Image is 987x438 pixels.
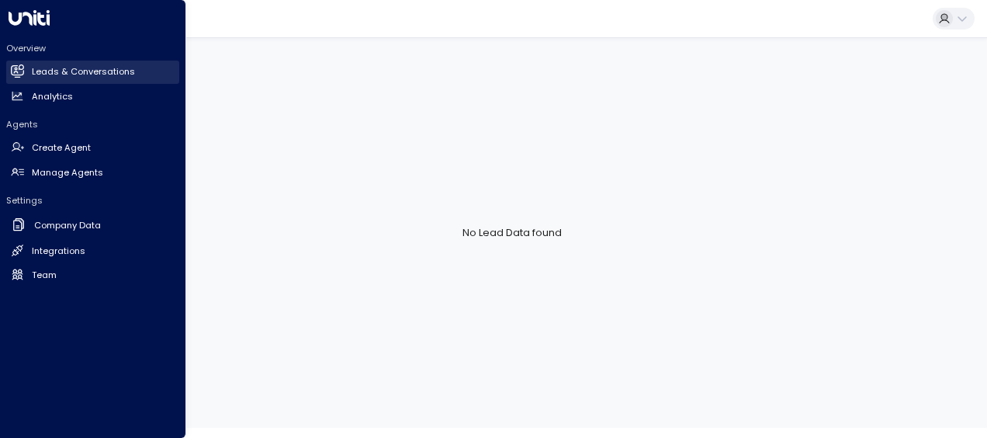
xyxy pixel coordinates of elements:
h2: Overview [6,42,179,54]
h2: Manage Agents [32,166,103,179]
h2: Integrations [32,245,85,258]
h2: Settings [6,194,179,207]
a: Analytics [6,85,179,108]
h2: Leads & Conversations [32,65,135,78]
a: Create Agent [6,137,179,160]
a: Manage Agents [6,161,179,184]
h2: Company Data [34,219,101,232]
h2: Analytics [32,90,73,103]
a: Integrations [6,239,179,262]
a: Leads & Conversations [6,61,179,84]
h2: Create Agent [32,141,91,155]
h2: Team [32,269,57,282]
h2: Agents [6,118,179,130]
a: Company Data [6,213,179,238]
div: No Lead Data found [37,37,987,428]
a: Team [6,263,179,287]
